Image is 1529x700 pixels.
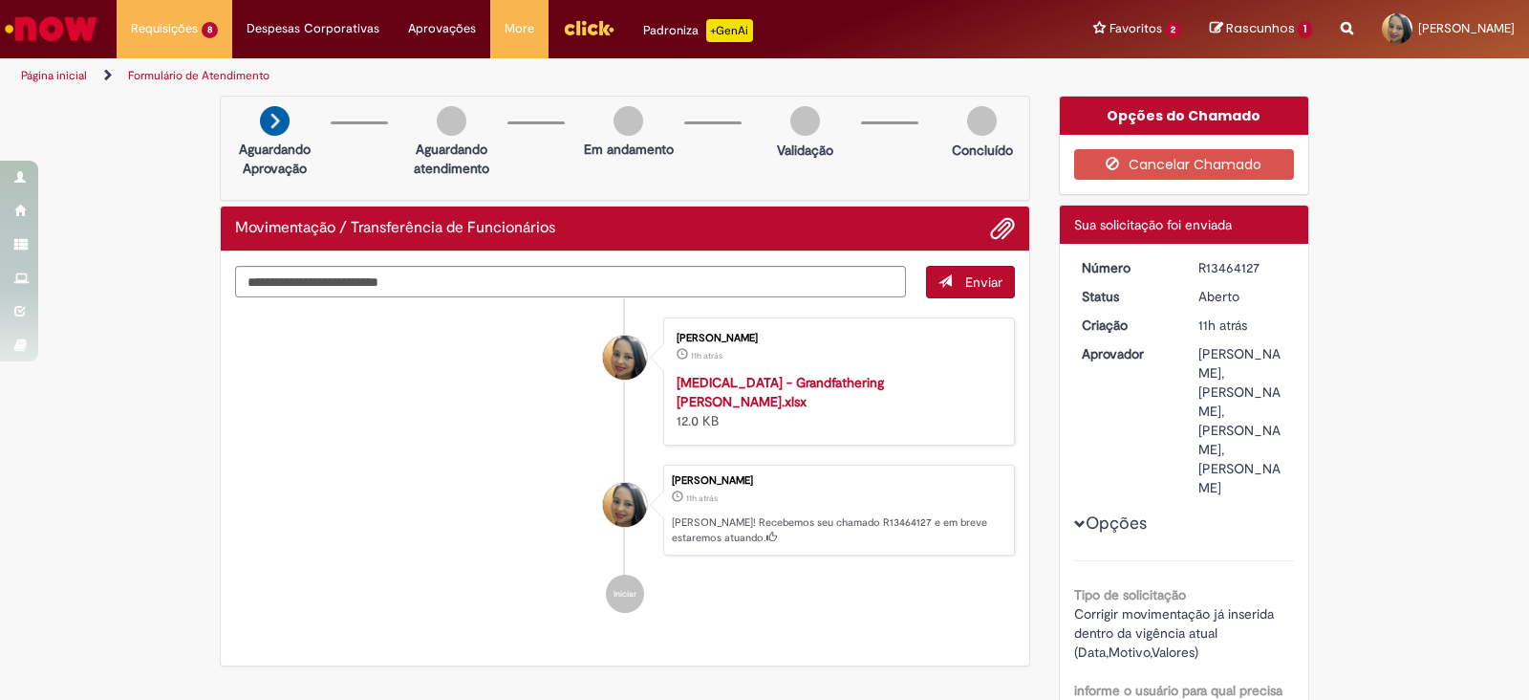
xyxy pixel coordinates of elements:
[1210,20,1312,38] a: Rascunhos
[1074,586,1186,603] b: Tipo de solicitação
[672,515,1004,545] p: [PERSON_NAME]! Recebemos seu chamado R13464127 e em breve estaremos atuando.
[1067,258,1185,277] dt: Número
[1226,19,1295,37] span: Rascunhos
[131,19,198,38] span: Requisições
[686,492,718,504] time: 29/08/2025 18:25:55
[235,465,1015,557] li: Juliana Rodrigues Monteiro
[1166,22,1182,38] span: 2
[1067,287,1185,306] dt: Status
[952,141,1013,160] p: Concluído
[584,140,674,159] p: Em andamento
[672,475,1004,487] div: [PERSON_NAME]
[260,106,290,136] img: arrow-next.png
[1109,19,1162,38] span: Favoritos
[643,19,753,42] div: Padroniza
[228,140,321,178] p: Aguardando Aprovação
[405,140,498,178] p: Aguardando atendimento
[235,266,906,298] textarea: Digite sua mensagem aqui...
[1198,317,1247,334] time: 29/08/2025 18:25:55
[1067,316,1185,335] dt: Criação
[1298,21,1312,38] span: 1
[14,58,1005,94] ul: Trilhas de página
[1198,344,1287,497] div: [PERSON_NAME], [PERSON_NAME], [PERSON_NAME], [PERSON_NAME]
[505,19,534,38] span: More
[967,106,997,136] img: img-circle-grey.png
[691,350,722,361] span: 11h atrás
[677,373,995,430] div: 12.0 KB
[790,106,820,136] img: img-circle-grey.png
[1198,258,1287,277] div: R13464127
[1198,316,1287,335] div: 29/08/2025 19:25:55
[235,298,1015,633] ul: Histórico de tíquete
[603,336,647,380] div: Juliana Rodrigues Monteiro
[437,106,466,136] img: img-circle-grey.png
[247,19,379,38] span: Despesas Corporativas
[2,10,100,48] img: ServiceNow
[926,266,1015,298] button: Enviar
[202,22,218,38] span: 8
[1074,149,1295,180] button: Cancelar Chamado
[235,220,555,237] h2: Movimentação / Transferência de Funcionários Histórico de tíquete
[706,19,753,42] p: +GenAi
[603,483,647,527] div: Juliana Rodrigues Monteiro
[1074,216,1232,233] span: Sua solicitação foi enviada
[1060,97,1309,135] div: Opções do Chamado
[686,492,718,504] span: 11h atrás
[21,68,87,83] a: Página inicial
[128,68,269,83] a: Formulário de Atendimento
[408,19,476,38] span: Aprovações
[965,273,1002,291] span: Enviar
[1198,287,1287,306] div: Aberto
[1418,20,1515,36] span: [PERSON_NAME]
[1074,605,1278,661] span: Corrigir movimentação já inserida dentro da vigência atual (Data,Motivo,Valores)
[990,216,1015,241] button: Adicionar anexos
[614,106,643,136] img: img-circle-grey.png
[677,374,884,410] a: [MEDICAL_DATA] - Grandfathering [PERSON_NAME].xlsx
[677,333,995,344] div: [PERSON_NAME]
[1067,344,1185,363] dt: Aprovador
[691,350,722,361] time: 29/08/2025 18:25:51
[777,141,833,160] p: Validação
[563,13,614,42] img: click_logo_yellow_360x200.png
[1198,317,1247,334] span: 11h atrás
